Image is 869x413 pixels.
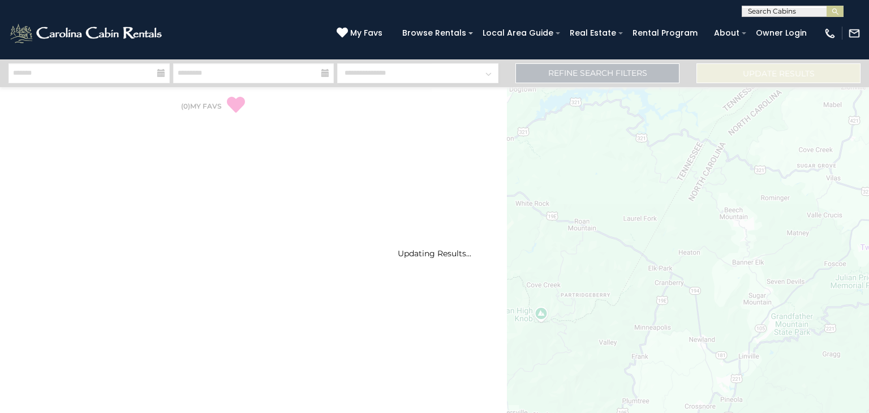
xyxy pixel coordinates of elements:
[477,24,559,42] a: Local Area Guide
[397,24,472,42] a: Browse Rentals
[848,27,861,40] img: mail-regular-white.png
[350,27,382,39] span: My Favs
[8,22,165,45] img: White-1-2.png
[750,24,812,42] a: Owner Login
[708,24,745,42] a: About
[337,27,385,40] a: My Favs
[824,27,836,40] img: phone-regular-white.png
[627,24,703,42] a: Rental Program
[564,24,622,42] a: Real Estate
